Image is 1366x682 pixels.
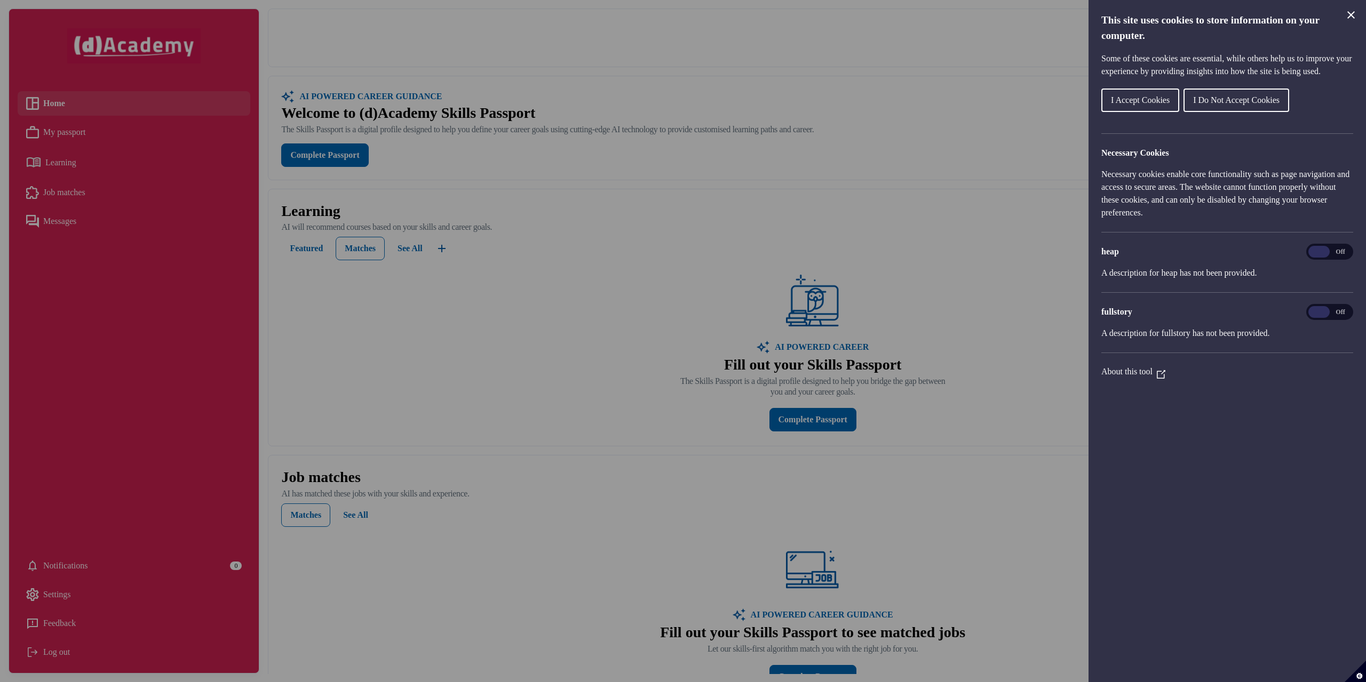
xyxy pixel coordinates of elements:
span: On [1308,246,1330,258]
button: Close Cookie Control [1345,9,1357,21]
h2: Necessary Cookies [1101,147,1353,159]
span: Off [1330,306,1351,318]
p: Necessary cookies enable core functionality such as page navigation and access to secure areas. T... [1101,168,1353,219]
p: Some of these cookies are essential, while others help us to improve your experience by providing... [1101,52,1353,78]
p: A description for heap has not been provided. [1101,267,1353,279]
button: I Accept Cookies [1101,89,1179,112]
h3: heap [1101,245,1353,258]
h1: This site uses cookies to store information on your computer. [1101,13,1353,44]
span: Off [1330,246,1351,258]
span: On [1308,306,1330,318]
button: I Do Not Accept Cookies [1184,89,1289,112]
h3: fullstory [1101,306,1353,318]
span: I Accept Cookies [1111,95,1170,105]
p: A description for fullstory has not been provided. [1101,327,1353,340]
a: About this tool [1101,367,1165,376]
span: I Do Not Accept Cookies [1193,95,1280,105]
button: Set cookie preferences [1345,661,1366,682]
